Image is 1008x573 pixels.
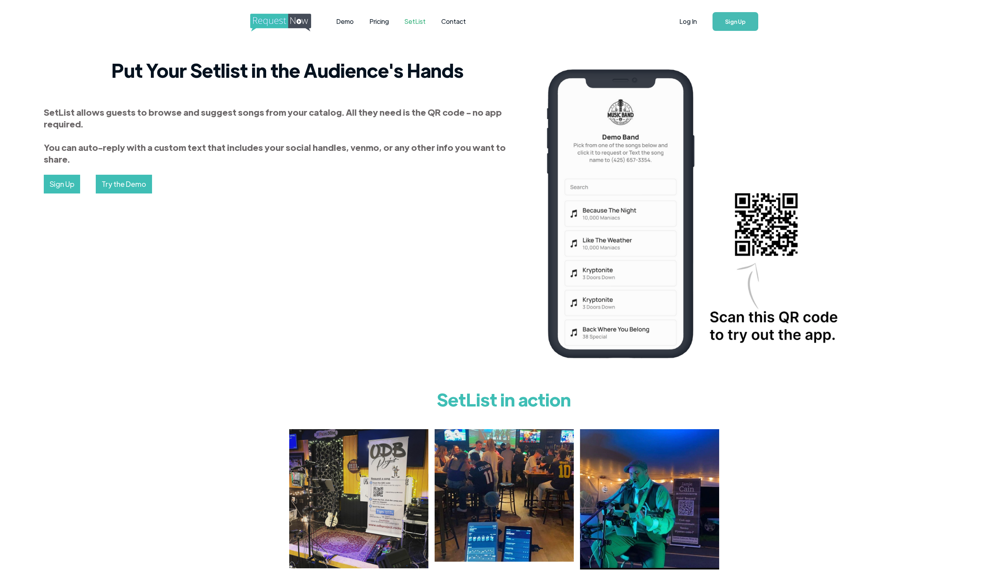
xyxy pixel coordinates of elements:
[289,383,719,415] h1: SetList in action
[671,8,705,35] a: Log In
[433,9,474,34] a: Contact
[397,9,433,34] a: SetList
[250,14,309,29] a: home
[328,9,362,34] a: Demo
[250,14,326,32] img: requestnow logo
[44,106,506,165] strong: SetList allows guests to browse and suggest songs from your catalog. All they need is the QR code...
[44,175,80,193] a: Sign Up
[96,175,152,193] a: Try the Demo
[44,58,531,82] h2: Put Your Setlist in the Audience's Hands
[362,9,397,34] a: Pricing
[289,429,428,568] img: photo booth setup
[713,12,758,31] a: Sign Up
